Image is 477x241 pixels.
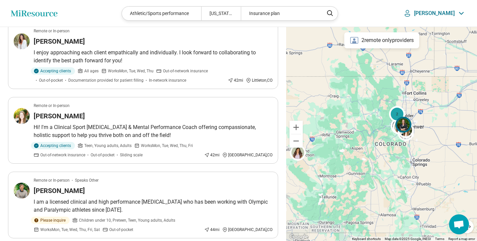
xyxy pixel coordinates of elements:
button: Zoom in [289,121,303,134]
p: Remote or In-person [34,103,70,109]
a: Report a map error [448,237,475,241]
p: [PERSON_NAME] [414,10,455,17]
p: I am a licensed clinical and high performance [MEDICAL_DATA] who has been working with Olympic an... [34,198,272,214]
p: Remote or In-person [34,177,70,183]
span: Out-of-network insurance [163,68,208,74]
div: 44 mi [204,227,220,233]
span: In-network insurance [149,77,186,83]
div: 42 mi [228,77,243,83]
div: Accepting clients [31,67,75,75]
button: Zoom out [289,134,303,148]
p: I enjoy approaching each client empathically and individually. I look forward to collaborating to... [34,49,272,65]
div: Littleton , CO [246,77,272,83]
span: Documentation provided for patient filling [68,77,144,83]
div: [GEOGRAPHIC_DATA] , CO [222,152,272,158]
span: Works Mon, Tue, Wed, Thu, Fri, Sat [40,227,100,233]
span: All ages [84,68,99,74]
span: Children under 10, Preteen, Teen, Young adults, Adults [79,217,175,223]
div: Open chat [449,214,469,234]
span: Speaks Other [75,177,99,183]
span: Map data ©2025 Google, INEGI [385,237,431,241]
span: Out-of-pocket [109,227,133,233]
span: Out-of-pocket [39,77,63,83]
div: 2 [389,106,405,122]
div: 42 mi [204,152,220,158]
span: Works Mon, Tue, Wed, Thu [108,68,154,74]
div: Please inquire [31,217,70,224]
h3: [PERSON_NAME] [34,111,85,121]
div: 2 remote only providers [344,32,419,48]
h3: [PERSON_NAME] [34,37,85,46]
p: Remote or In-person [34,28,70,34]
p: Hi! I'm a Clinical Sport [MEDICAL_DATA] & Mental Performance Coach offering compassionate, holist... [34,123,272,139]
div: Athletic/Sports performance [122,7,201,20]
div: Accepting clients [31,142,75,149]
span: Out-of-network insurance [40,152,85,158]
span: Out-of-pocket [91,152,115,158]
div: [GEOGRAPHIC_DATA] , CO [222,227,272,233]
span: Works Mon, Tue, Wed, Thu, Fri [141,143,193,149]
span: Teen, Young adults, Adults [84,143,132,149]
div: [US_STATE] [201,7,241,20]
a: Terms (opens in new tab) [435,237,444,241]
span: Sliding scale [120,152,143,158]
h3: [PERSON_NAME] [34,186,85,195]
div: Insurance plan [241,7,320,20]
